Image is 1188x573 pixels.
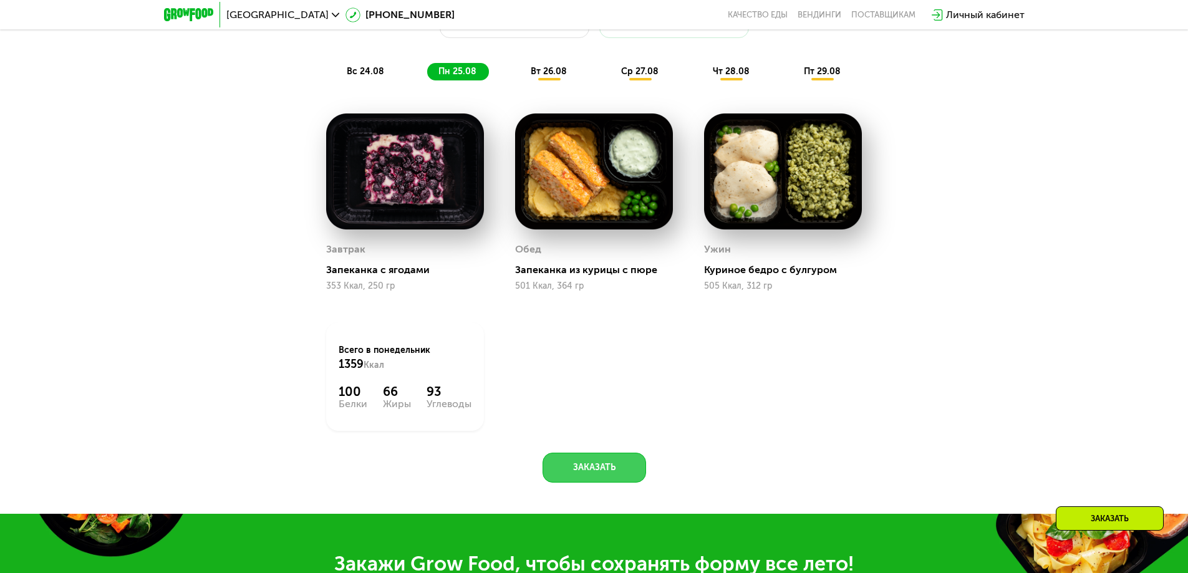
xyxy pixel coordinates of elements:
[515,264,683,276] div: Запеканка из курицы с пюре
[798,10,841,20] a: Вендинги
[946,7,1025,22] div: Личный кабинет
[1056,506,1164,531] div: Заказать
[704,240,731,259] div: Ужин
[804,66,841,77] span: пт 29.08
[515,281,673,291] div: 501 Ккал, 364 гр
[326,281,484,291] div: 353 Ккал, 250 гр
[515,240,541,259] div: Обед
[326,240,365,259] div: Завтрак
[339,384,367,399] div: 100
[345,7,455,22] a: [PHONE_NUMBER]
[339,399,367,409] div: Белки
[704,264,872,276] div: Куриное бедро с булгуром
[704,281,862,291] div: 505 Ккал, 312 гр
[226,10,329,20] span: [GEOGRAPHIC_DATA]
[543,453,646,483] button: Заказать
[326,264,494,276] div: Запеканка с ягодами
[531,66,567,77] span: вт 26.08
[347,66,384,77] span: вс 24.08
[427,399,471,409] div: Углеводы
[383,384,411,399] div: 66
[339,344,471,372] div: Всего в понедельник
[427,384,471,399] div: 93
[713,66,750,77] span: чт 28.08
[383,399,411,409] div: Жиры
[621,66,659,77] span: ср 27.08
[364,360,384,370] span: Ккал
[851,10,915,20] div: поставщикам
[339,357,364,371] span: 1359
[728,10,788,20] a: Качество еды
[438,66,476,77] span: пн 25.08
